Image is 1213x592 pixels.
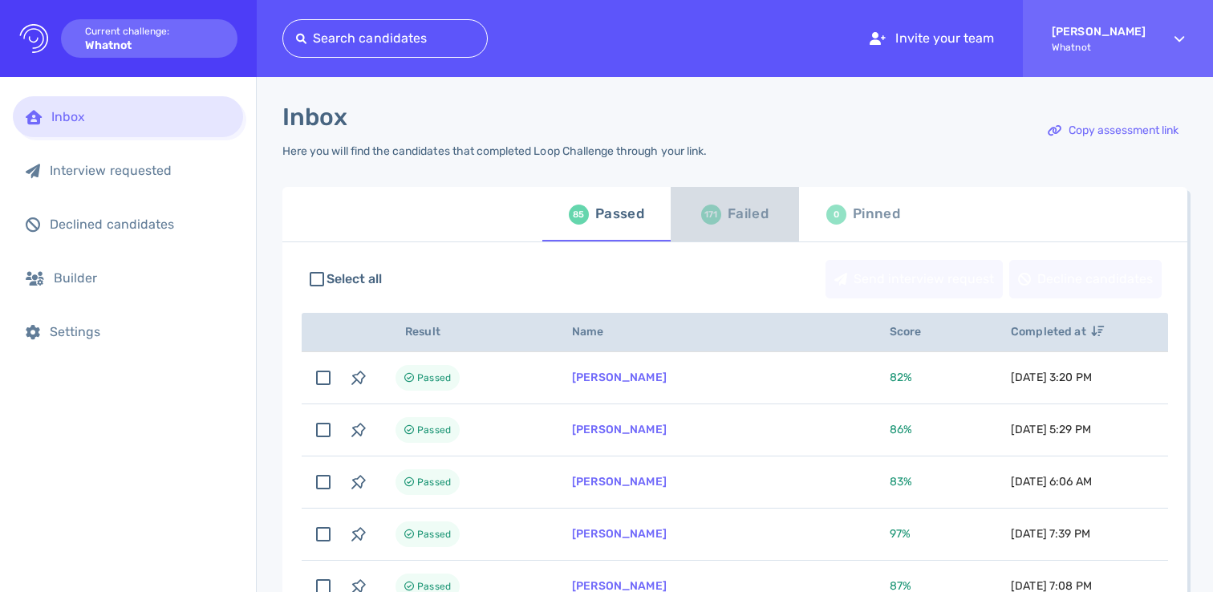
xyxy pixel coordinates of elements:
div: 0 [826,205,846,225]
div: Inbox [51,109,230,124]
span: Passed [417,472,451,492]
span: Select all [327,270,383,289]
a: [PERSON_NAME] [572,527,667,541]
span: Score [890,325,939,339]
span: 83 % [890,475,912,489]
span: Passed [417,525,451,544]
a: [PERSON_NAME] [572,371,667,384]
span: 82 % [890,371,912,384]
div: Builder [54,270,230,286]
div: Declined candidates [50,217,230,232]
span: Passed [417,420,451,440]
span: [DATE] 5:29 PM [1011,423,1091,436]
button: Decline candidates [1009,260,1162,298]
span: Name [572,325,622,339]
span: [DATE] 7:39 PM [1011,527,1090,541]
span: 97 % [890,527,911,541]
button: Send interview request [826,260,1003,298]
h1: Inbox [282,103,347,132]
div: Failed [728,202,769,226]
div: Send interview request [826,261,1002,298]
a: [PERSON_NAME] [572,423,667,436]
span: Passed [417,368,451,387]
div: Here you will find the candidates that completed Loop Challenge through your link. [282,144,707,158]
span: [DATE] 6:06 AM [1011,475,1092,489]
div: Pinned [853,202,900,226]
div: Settings [50,324,230,339]
span: Whatnot [1052,42,1146,53]
div: 171 [701,205,721,225]
button: Copy assessment link [1039,112,1187,150]
div: Decline candidates [1010,261,1161,298]
th: Result [376,313,553,352]
div: Interview requested [50,163,230,178]
span: 86 % [890,423,912,436]
span: [DATE] 3:20 PM [1011,371,1092,384]
strong: [PERSON_NAME] [1052,25,1146,39]
span: Completed at [1011,325,1104,339]
div: 85 [569,205,589,225]
a: [PERSON_NAME] [572,475,667,489]
div: Passed [595,202,644,226]
div: Copy assessment link [1040,112,1187,149]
